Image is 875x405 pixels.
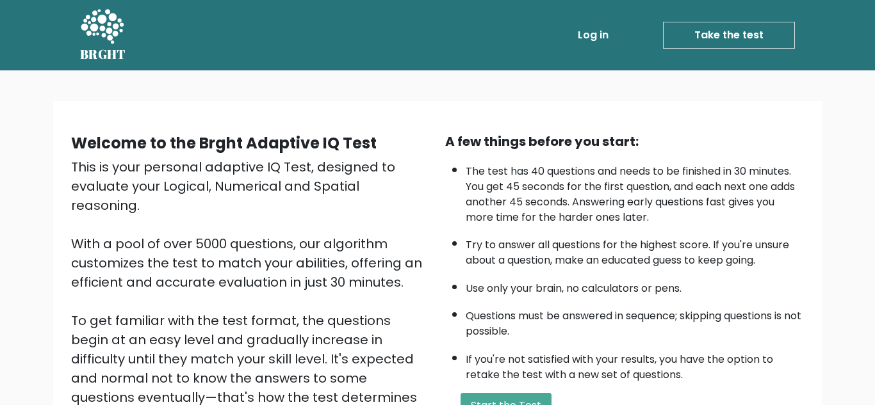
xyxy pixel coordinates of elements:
li: Use only your brain, no calculators or pens. [466,274,804,296]
h5: BRGHT [80,47,126,62]
div: A few things before you start: [445,132,804,151]
a: Take the test [663,22,795,49]
b: Welcome to the Brght Adaptive IQ Test [71,132,377,154]
a: Log in [573,22,614,48]
li: Try to answer all questions for the highest score. If you're unsure about a question, make an edu... [466,231,804,268]
li: The test has 40 questions and needs to be finished in 30 minutes. You get 45 seconds for the firs... [466,157,804,225]
a: BRGHT [80,5,126,65]
li: Questions must be answered in sequence; skipping questions is not possible. [466,302,804,339]
li: If you're not satisfied with your results, you have the option to retake the test with a new set ... [466,345,804,383]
